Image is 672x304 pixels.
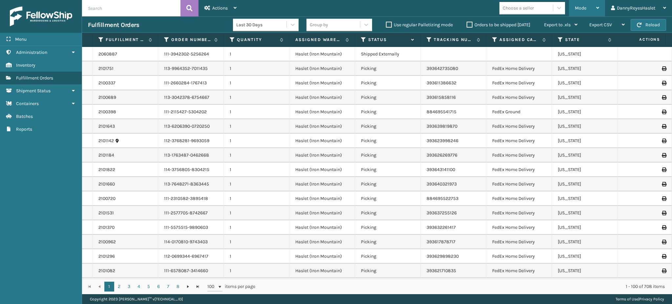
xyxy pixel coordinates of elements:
[88,21,139,29] h3: Fulfillment Orders
[295,37,342,43] label: Assigned Warehouse
[355,76,421,90] td: Picking
[98,210,114,216] a: 2101531
[552,47,618,61] td: [US_STATE]
[158,148,224,163] td: 113-1763487-0462668
[662,182,666,186] i: Print Label
[355,148,421,163] td: Picking
[158,220,224,235] td: 111-5575515-9890603
[434,37,473,43] label: Tracking Number
[98,166,115,173] a: 2101822
[552,278,618,293] td: [US_STATE]
[106,37,145,43] label: Fulfillment Order Id
[486,206,552,220] td: FedEx Home Delivery
[355,191,421,206] td: Picking
[144,282,154,292] a: 5
[565,37,605,43] label: State
[486,191,552,206] td: FedEx Home Delivery
[289,191,355,206] td: Haslet (Iron Mountain)
[486,119,552,134] td: FedEx Home Delivery
[355,235,421,249] td: Picking
[486,235,552,249] td: FedEx Home Delivery
[427,268,456,273] a: 393621710835
[224,105,289,119] td: 1
[486,90,552,105] td: FedEx Home Delivery
[355,278,421,293] td: Picking
[224,177,289,191] td: 1
[224,76,289,90] td: 1
[355,264,421,278] td: Picking
[427,80,456,86] a: 393611386632
[158,163,224,177] td: 114-3756805-8304215
[158,76,224,90] td: 111-2660284-1767413
[662,95,666,100] i: Print Label
[289,264,355,278] td: Haslet (Iron Mountain)
[183,282,193,292] a: Go to the next page
[158,134,224,148] td: 112-3768281-9693059
[10,7,72,26] img: logo
[185,284,191,289] span: Go to the next page
[98,253,115,260] a: 2101296
[486,61,552,76] td: FedEx Home Delivery
[158,264,224,278] td: 111-6578087-3414660
[289,148,355,163] td: Haslet (Iron Mountain)
[289,278,355,293] td: Haslet (Iron Mountain)
[355,105,421,119] td: Picking
[552,264,618,278] td: [US_STATE]
[224,148,289,163] td: 1
[224,220,289,235] td: 1
[158,177,224,191] td: 113-7648271-8363445
[552,191,618,206] td: [US_STATE]
[289,105,355,119] td: Haslet (Iron Mountain)
[207,283,217,290] span: 100
[662,110,666,114] i: Print Label
[173,282,183,292] a: 8
[552,105,618,119] td: [US_STATE]
[552,134,618,148] td: [US_STATE]
[616,297,638,301] a: Terms of Use
[552,163,618,177] td: [US_STATE]
[207,282,255,292] span: items per page
[289,90,355,105] td: Haslet (Iron Mountain)
[639,297,664,301] a: Privacy Policy
[104,282,114,292] a: 1
[486,76,552,90] td: FedEx Home Delivery
[619,34,664,45] span: Actions
[662,211,666,215] i: Print Label
[486,148,552,163] td: FedEx Home Delivery
[124,282,134,292] a: 3
[662,139,666,143] i: Print Label
[486,249,552,264] td: FedEx Home Delivery
[355,177,421,191] td: Picking
[662,254,666,259] i: Print Label
[98,138,114,144] a: 2101142
[98,239,116,245] a: 2100962
[616,294,664,304] div: |
[98,195,115,202] a: 2100720
[552,61,618,76] td: [US_STATE]
[16,88,51,94] span: Shipment Status
[224,206,289,220] td: 1
[544,22,571,28] span: Export to .xls
[16,126,32,132] span: Reports
[289,61,355,76] td: Haslet (Iron Mountain)
[427,167,455,172] a: 393643141100
[98,268,115,274] a: 2101082
[486,134,552,148] td: FedEx Home Delivery
[98,109,116,115] a: 2100398
[289,47,355,61] td: Haslet (Iron Mountain)
[486,264,552,278] td: FedEx Home Delivery
[662,124,666,129] i: Print Label
[237,37,277,43] label: Quantity
[98,65,114,72] a: 2101751
[427,95,456,100] a: 393615858116
[552,206,618,220] td: [US_STATE]
[224,278,289,293] td: 1
[486,163,552,177] td: FedEx Home Delivery
[224,235,289,249] td: 1
[16,101,39,106] span: Containers
[427,123,457,129] a: 393639819870
[427,225,456,230] a: 393632261417
[114,282,124,292] a: 2
[224,163,289,177] td: 1
[224,134,289,148] td: 1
